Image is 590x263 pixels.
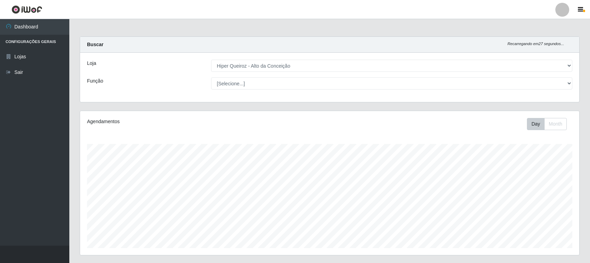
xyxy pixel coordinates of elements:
label: Função [87,77,103,85]
div: First group [527,118,567,130]
img: CoreUI Logo [11,5,42,14]
button: Month [544,118,567,130]
button: Day [527,118,545,130]
label: Loja [87,60,96,67]
strong: Buscar [87,42,103,47]
div: Agendamentos [87,118,283,125]
i: Recarregando em 27 segundos... [507,42,564,46]
div: Toolbar with button groups [527,118,572,130]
